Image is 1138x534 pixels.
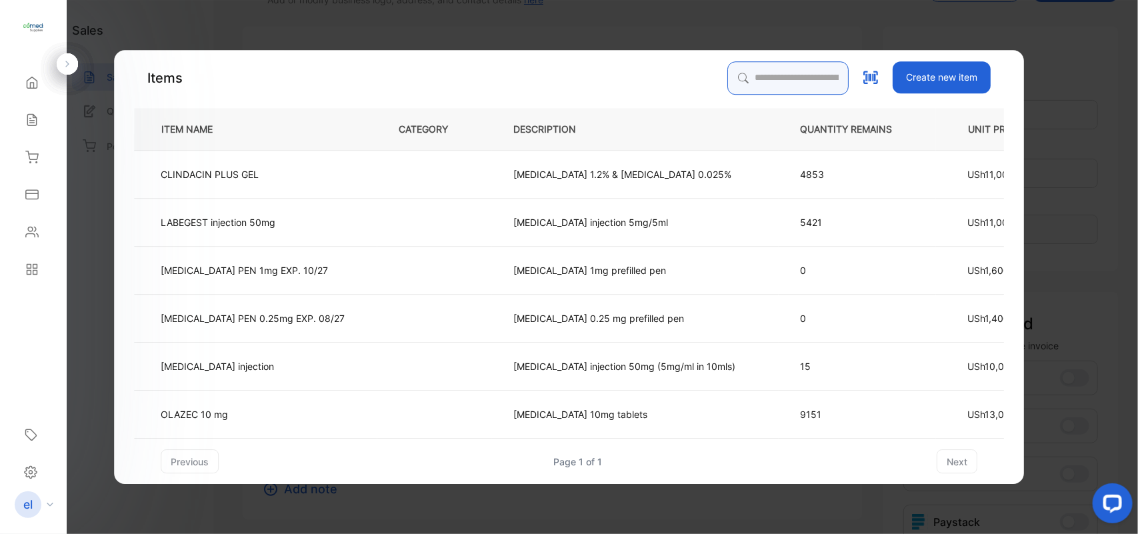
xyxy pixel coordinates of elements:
span: USh11,000.00 [968,217,1029,228]
p: [MEDICAL_DATA] injection [161,359,274,373]
p: DESCRIPTION [513,122,597,136]
p: CLINDACIN PLUS GEL [161,167,259,181]
button: previous [161,449,219,473]
p: UNIT PRICE [958,122,1077,136]
p: [MEDICAL_DATA] injection 50mg (5mg/ml in 10mls) [513,359,736,373]
div: Page 1 of 1 [553,455,602,469]
img: logo [23,17,43,37]
p: [MEDICAL_DATA] 0.25 mg prefilled pen [513,311,685,325]
p: OLAZEC 10 mg [161,407,236,421]
p: [MEDICAL_DATA] 1.2% & [MEDICAL_DATA] 0.025% [513,167,732,181]
span: USh11,000.00 [968,169,1029,180]
p: ITEM NAME [156,122,234,136]
span: USh1,600,000.00 [968,265,1045,276]
p: [MEDICAL_DATA] 1mg prefilled pen [513,263,667,277]
p: [MEDICAL_DATA] PEN 1mg EXP. 10/27 [161,263,328,277]
span: USh10,000.00 [968,361,1031,372]
p: el [23,496,33,513]
p: 0 [801,263,914,277]
p: LABEGEST injection 50mg [161,215,275,229]
button: next [937,449,977,473]
p: CATEGORY [399,122,469,136]
p: 4853 [801,167,914,181]
p: 15 [801,359,914,373]
p: QUANTITY REMAINS [801,122,914,136]
p: [MEDICAL_DATA] injection 5mg/5ml [513,215,669,229]
p: [MEDICAL_DATA] PEN 0.25mg EXP. 08/27 [161,311,345,325]
p: [MEDICAL_DATA] 10mg tablets [513,407,648,421]
p: 0 [801,311,914,325]
button: Create new item [893,61,991,93]
span: USh13,000.00 [968,409,1031,420]
iframe: LiveChat chat widget [1082,478,1138,534]
p: 9151 [801,407,914,421]
p: Items [147,68,183,88]
p: 5421 [801,215,914,229]
span: USh1,400,000.00 [968,313,1045,324]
